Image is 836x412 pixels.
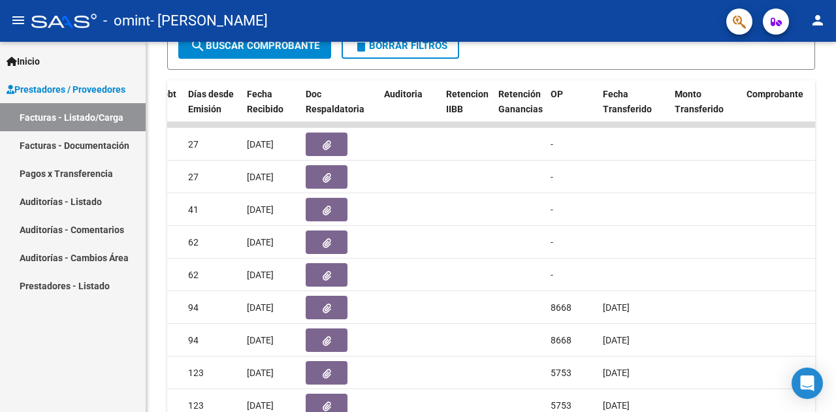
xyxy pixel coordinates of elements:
span: Borrar Filtros [353,40,447,52]
datatable-header-cell: Monto Transferido [669,80,741,138]
span: [DATE] [603,302,630,313]
span: Prestadores / Proveedores [7,82,125,97]
span: 62 [188,237,199,247]
mat-icon: search [190,38,206,54]
datatable-header-cell: OP [545,80,598,138]
span: - omint [103,7,150,35]
span: - [551,139,553,150]
mat-icon: person [810,12,826,28]
span: Días desde Emisión [188,89,234,114]
datatable-header-cell: Fecha Recibido [242,80,300,138]
span: Retencion IIBB [446,89,489,114]
span: 41 [188,204,199,215]
span: [DATE] [247,172,274,182]
span: [DATE] [247,204,274,215]
span: [DATE] [247,302,274,313]
span: [DATE] [603,400,630,411]
span: 62 [188,270,199,280]
span: 5753 [551,368,571,378]
datatable-header-cell: Retención Ganancias [493,80,545,138]
datatable-header-cell: Días desde Emisión [183,80,242,138]
span: [DATE] [247,237,274,247]
button: Borrar Filtros [342,33,459,59]
span: Fecha Transferido [603,89,652,114]
span: Fecha Cpbt [129,89,176,99]
datatable-header-cell: Fecha Transferido [598,80,669,138]
span: 123 [188,368,204,378]
span: [DATE] [247,400,274,411]
span: - [551,172,553,182]
span: [DATE] [603,335,630,345]
span: [DATE] [603,368,630,378]
span: Inicio [7,54,40,69]
mat-icon: menu [10,12,26,28]
div: Open Intercom Messenger [792,368,823,399]
mat-icon: delete [353,38,369,54]
datatable-header-cell: Doc Respaldatoria [300,80,379,138]
span: Doc Respaldatoria [306,89,364,114]
span: - [551,237,553,247]
datatable-header-cell: Auditoria [379,80,441,138]
span: Monto Transferido [675,89,724,114]
span: 8668 [551,335,571,345]
span: 27 [188,139,199,150]
span: [DATE] [247,368,274,378]
datatable-header-cell: Retencion IIBB [441,80,493,138]
span: Comprobante [747,89,803,99]
span: - [551,204,553,215]
span: Auditoria [384,89,423,99]
span: - [PERSON_NAME] [150,7,268,35]
span: [DATE] [247,270,274,280]
span: 5753 [551,400,571,411]
span: [DATE] [247,335,274,345]
button: Buscar Comprobante [178,33,331,59]
span: [DATE] [247,139,274,150]
span: 8668 [551,302,571,313]
span: Fecha Recibido [247,89,283,114]
span: - [551,270,553,280]
span: 123 [188,400,204,411]
span: 94 [188,335,199,345]
span: Retención Ganancias [498,89,543,114]
span: 27 [188,172,199,182]
span: Buscar Comprobante [190,40,319,52]
span: OP [551,89,563,99]
span: 94 [188,302,199,313]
